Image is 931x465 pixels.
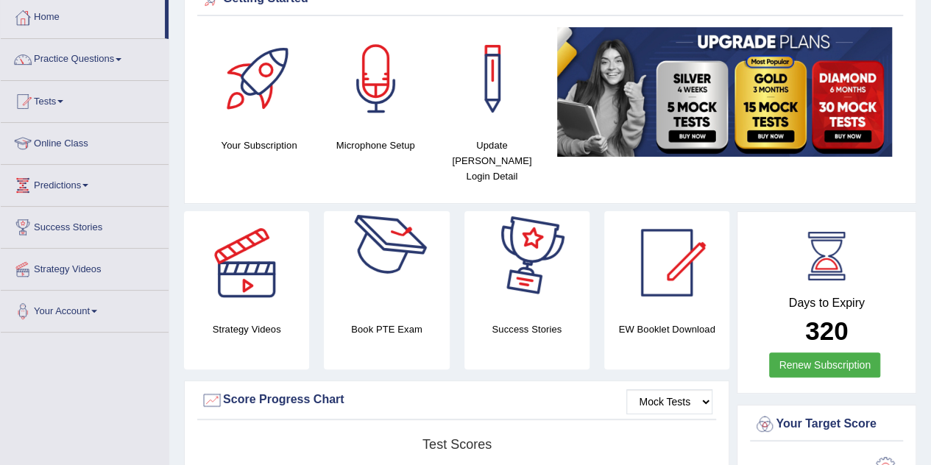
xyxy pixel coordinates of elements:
a: Your Account [1,291,169,327]
h4: Days to Expiry [754,297,899,310]
h4: Strategy Videos [184,322,309,337]
h4: Book PTE Exam [324,322,449,337]
a: Strategy Videos [1,249,169,285]
a: Renew Subscription [769,352,880,377]
div: Score Progress Chart [201,389,712,411]
div: Your Target Score [754,413,899,436]
h4: EW Booklet Download [604,322,729,337]
a: Tests [1,81,169,118]
tspan: Test scores [422,437,492,452]
a: Online Class [1,123,169,160]
a: Practice Questions [1,39,169,76]
a: Success Stories [1,207,169,244]
h4: Your Subscription [208,138,310,153]
h4: Microphone Setup [325,138,426,153]
b: 320 [805,316,848,345]
a: Predictions [1,165,169,202]
h4: Success Stories [464,322,590,337]
h4: Update [PERSON_NAME] Login Detail [441,138,542,184]
img: small5.jpg [557,27,892,157]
